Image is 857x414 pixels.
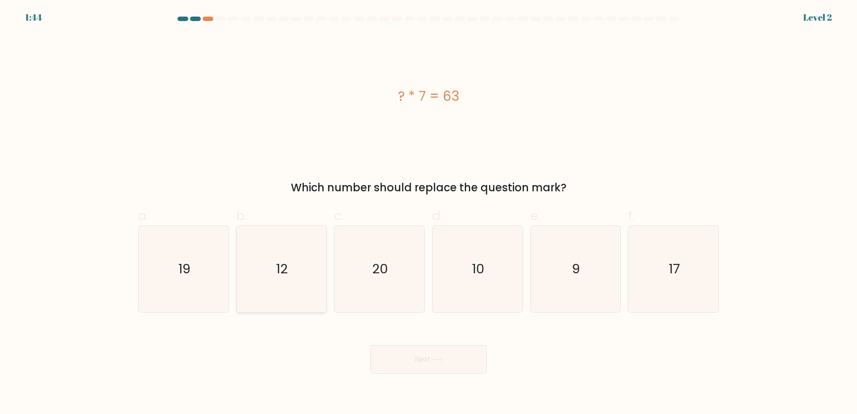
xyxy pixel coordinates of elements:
[372,260,389,278] text: 20
[572,260,580,278] text: 9
[432,207,443,224] span: d.
[803,11,832,24] div: Level 2
[178,260,190,278] text: 19
[236,207,247,224] span: b.
[669,260,680,278] text: 17
[277,260,288,278] text: 12
[530,207,540,224] span: e.
[334,207,344,224] span: c.
[370,345,487,374] button: Next
[138,86,719,106] div: ? * 7 = 63
[143,180,714,196] div: Which number should replace the question mark?
[138,207,149,224] span: a.
[628,207,634,224] span: f.
[472,260,485,278] text: 10
[25,11,42,24] div: 1:44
